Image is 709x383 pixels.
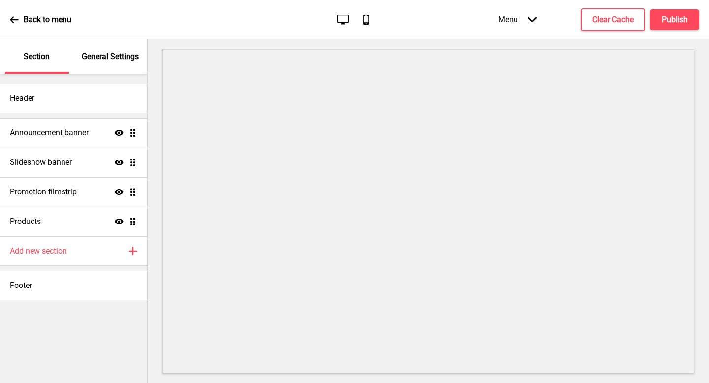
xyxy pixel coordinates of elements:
h4: Promotion filmstrip [10,187,77,197]
h4: Footer [10,280,32,291]
div: Menu [488,5,547,34]
h4: Publish [662,14,688,25]
a: Back to menu [10,6,71,33]
h4: Products [10,216,41,227]
h4: Slideshow banner [10,157,72,168]
button: Publish [650,9,699,30]
button: Clear Cache [581,8,645,31]
p: Section [24,51,50,62]
p: Back to menu [24,14,71,25]
h4: Header [10,93,34,104]
h4: Clear Cache [592,14,634,25]
h4: Announcement banner [10,128,89,138]
h4: Add new section [10,246,67,256]
p: General Settings [82,51,139,62]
